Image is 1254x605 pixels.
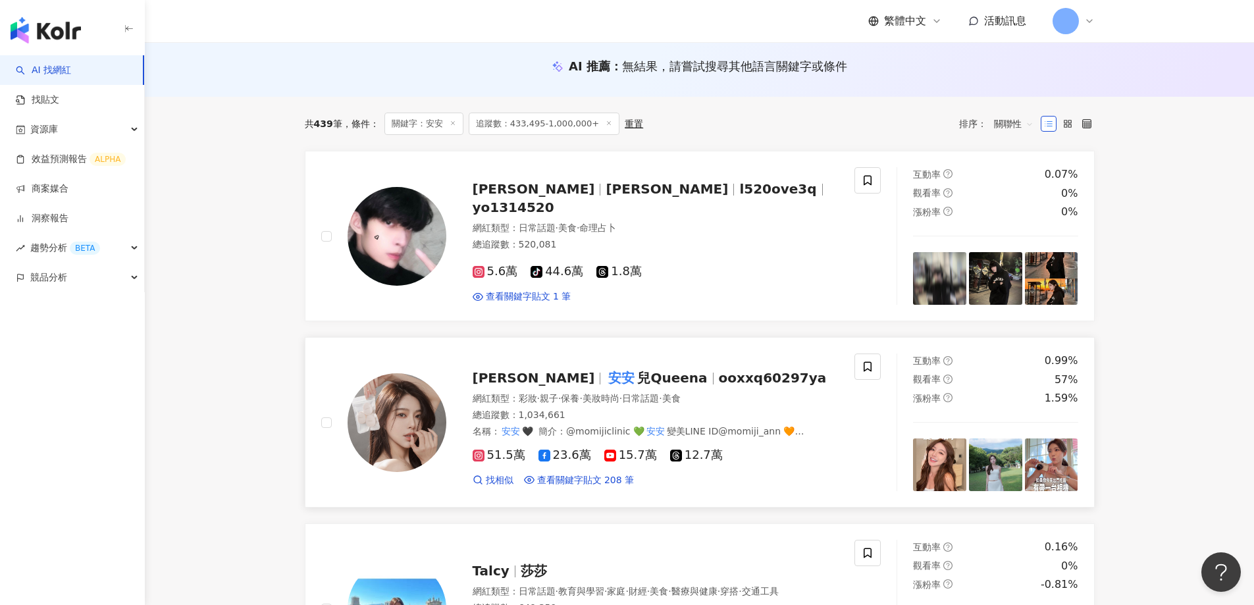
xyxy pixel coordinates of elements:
img: post-image [1025,252,1078,305]
span: 保養 [561,393,579,404]
span: · [537,393,540,404]
a: 找貼文 [16,93,59,107]
a: KOL Avatar[PERSON_NAME][PERSON_NAME]l520ove3qyo1314520網紅類型：日常話題·美食·命理占卜總追蹤數：520,0815.6萬44.6萬1.8萬查... [305,151,1095,321]
div: 1.59% [1045,391,1078,406]
span: 追蹤數：433,495-1,000,000+ [469,113,620,135]
span: 1.8萬 [596,265,642,278]
span: 競品分析 [30,263,67,292]
div: 0.07% [1045,167,1078,182]
span: 日常話題 [519,586,556,596]
a: 查看關鍵字貼文 1 筆 [473,290,571,303]
span: 44.6萬 [531,265,583,278]
span: 23.6萬 [538,448,591,462]
span: 活動訊息 [984,14,1026,27]
a: KOL Avatar[PERSON_NAME]安安兒Queenaooxxq60297ya網紅類型：彩妝·親子·保養·美妝時尚·日常話題·美食總追蹤數：1,034,661名稱：安安🖤簡介：@mom... [305,337,1095,508]
img: logo [11,17,81,43]
span: question-circle [943,207,953,216]
span: 條件 ： [342,118,379,129]
span: · [647,586,650,596]
div: 網紅類型 ： [473,222,839,235]
mark: 安安 [500,424,523,438]
span: · [556,223,558,233]
span: Talcy [473,563,509,579]
span: 無結果，請嘗試搜尋其他語言關鍵字或條件 [622,59,847,73]
span: @momijiclinic 💚 [566,426,644,436]
span: 教育與學習 [558,586,604,596]
div: 57% [1055,373,1078,387]
div: 總追蹤數 ： 1,034,661 [473,409,839,422]
span: 日常話題 [519,223,556,233]
a: 商案媒合 [16,182,68,196]
img: post-image [913,252,966,305]
span: ooxxq60297ya [719,370,827,386]
div: 網紅類型 ： [473,392,839,406]
span: 漲粉率 [913,579,941,590]
span: · [579,393,582,404]
span: · [659,393,662,404]
span: · [739,586,741,596]
span: 財經 [629,586,647,596]
mark: 安安 [606,367,637,388]
div: 共 筆 [305,118,342,129]
span: 美食 [650,586,668,596]
img: post-image [969,438,1022,492]
span: · [604,586,607,596]
span: 彩妝 [519,393,537,404]
span: 互動率 [913,355,941,366]
span: 觀看率 [913,374,941,384]
span: 趨勢分析 [30,233,100,263]
div: 0% [1061,205,1078,219]
span: question-circle [943,393,953,402]
span: · [625,586,628,596]
span: 439 [314,118,333,129]
span: · [558,393,561,404]
span: question-circle [943,356,953,365]
span: rise [16,244,25,253]
span: 互動率 [913,169,941,180]
span: · [556,586,558,596]
span: question-circle [943,188,953,197]
span: 親子 [540,393,558,404]
span: 關聯性 [994,113,1033,134]
span: 漲粉率 [913,207,941,217]
img: KOL Avatar [348,187,446,286]
span: [PERSON_NAME] [606,181,728,197]
span: 醫療與健康 [671,586,718,596]
span: 交通工具 [742,586,779,596]
div: 重置 [625,118,643,129]
span: 觀看率 [913,560,941,571]
img: KOL Avatar [348,373,446,472]
span: 兒Queena [637,370,707,386]
span: 莎莎 [521,563,547,579]
span: 家庭 [607,586,625,596]
span: l520ove3q [739,181,816,197]
a: 查看關鍵字貼文 208 筆 [524,474,635,487]
div: AI 推薦 ： [569,58,847,74]
span: question-circle [943,169,953,178]
div: 0% [1061,186,1078,201]
span: question-circle [943,561,953,570]
span: 關鍵字：安安 [384,113,463,135]
span: [PERSON_NAME] [473,370,595,386]
span: 互動率 [913,542,941,552]
img: post-image [969,252,1022,305]
iframe: Help Scout Beacon - Open [1201,552,1241,592]
span: 名稱 ： [473,426,534,436]
div: 0.16% [1045,540,1078,554]
a: searchAI 找網紅 [16,64,71,77]
div: 網紅類型 ： [473,585,839,598]
span: 5.6萬 [473,265,518,278]
span: 51.5萬 [473,448,525,462]
span: 15.7萬 [604,448,657,462]
mark: 安安 [644,424,667,438]
span: 🖤 [522,426,533,436]
span: · [718,586,720,596]
span: · [668,586,671,596]
span: 查看關鍵字貼文 1 筆 [486,290,571,303]
span: 美妝時尚 [583,393,619,404]
a: 效益預測報告ALPHA [16,153,126,166]
span: · [577,223,579,233]
a: 找相似 [473,474,513,487]
span: yo1314520 [473,199,554,215]
div: 排序： [959,113,1041,134]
